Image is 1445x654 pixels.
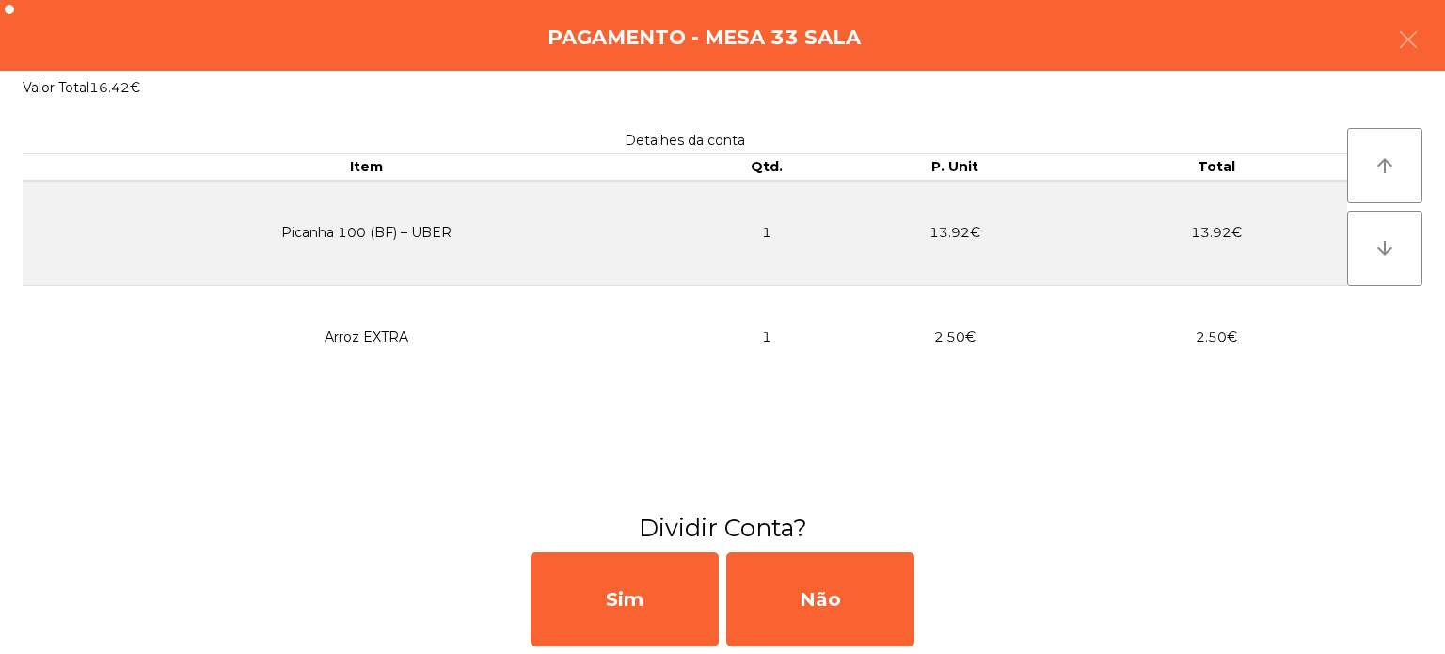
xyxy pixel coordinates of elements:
th: P. Unit [824,154,1086,181]
th: Qtd. [710,154,824,181]
td: 13.92€ [1086,181,1347,286]
h4: Pagamento - Mesa 33 Sala [548,24,861,52]
button: arrow_upward [1347,128,1422,203]
td: Arroz EXTRA [23,285,710,389]
td: 1 [710,285,824,389]
h3: Dividir Conta? [14,511,1431,545]
td: 13.92€ [824,181,1086,286]
td: Picanha 100 (BF) – UBER [23,181,710,286]
th: Total [1086,154,1347,181]
div: Sim [531,552,719,646]
span: Valor Total [23,79,89,96]
span: 16.42€ [89,79,140,96]
span: Detalhes da conta [625,132,745,149]
div: Não [726,552,914,646]
th: Item [23,154,710,181]
td: 2.50€ [824,285,1086,389]
i: arrow_upward [1374,154,1396,177]
td: 2.50€ [1086,285,1347,389]
button: arrow_downward [1347,211,1422,286]
td: 1 [710,181,824,286]
i: arrow_downward [1374,237,1396,260]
